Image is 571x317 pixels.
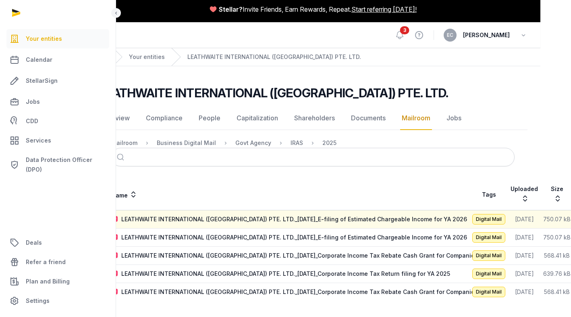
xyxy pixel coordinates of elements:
span: CDD [26,116,38,126]
span: Your entities [26,34,62,44]
span: Settings [26,296,50,306]
span: [DATE] [515,270,534,277]
span: Jobs [26,97,40,107]
span: Deals [26,238,42,248]
nav: Tabs [98,107,527,130]
a: Documents [349,107,387,130]
button: EC [444,29,457,42]
span: [DATE] [515,234,534,241]
a: Jobs [445,107,463,130]
span: Digital Mail [472,269,505,279]
span: EC [447,33,453,38]
a: CDD [6,113,109,129]
a: StellarSign [6,71,109,90]
div: LEATHWAITE INTERNATIONAL ([GEOGRAPHIC_DATA]) PTE. LTD._[DATE]_E-filing of Estimated Chargeable In... [121,233,467,241]
a: Refer a friend [6,252,109,272]
a: Calendar [6,50,109,69]
a: Services [6,131,109,150]
span: Plan and Billing [26,277,70,286]
td: 750.07 kB [543,229,571,247]
div: Govt Agency [235,139,271,147]
span: [DATE] [515,288,534,295]
div: 2025 [322,139,336,147]
span: [DATE] [515,216,534,223]
a: People [197,107,222,130]
iframe: Chat Widget [531,278,571,317]
nav: Breadcrumb [85,48,540,66]
span: Digital Mail [472,214,505,225]
a: LEATHWAITE INTERNATIONAL ([GEOGRAPHIC_DATA]) PTE. LTD. [187,53,361,61]
span: Data Protection Officer (DPO) [26,155,106,174]
th: Size [543,179,571,210]
th: Uploaded [506,179,543,210]
a: Shareholders [293,107,336,130]
a: Data Protection Officer (DPO) [6,152,109,178]
span: Stellar? [219,4,243,14]
button: Submit [115,148,132,166]
span: [DATE] [515,252,534,259]
div: LEATHWAITE INTERNATIONAL ([GEOGRAPHIC_DATA]) PTE. LTD._[DATE]_Corporate Income Tax Rebate Cash Gr... [121,252,478,260]
span: 3 [400,26,409,34]
a: Settings [6,291,109,311]
span: Calendar [26,55,52,65]
td: 639.76 kB [543,265,571,283]
div: Business Digital Mail [157,139,216,147]
span: Services [26,136,51,145]
span: Digital Mail [472,287,505,297]
span: Digital Mail [472,250,505,261]
td: 568.41 kB [543,247,571,265]
a: Mailroom [400,107,432,130]
th: Tags [472,179,506,210]
span: [PERSON_NAME] [463,30,510,40]
a: Deals [6,233,109,252]
a: Your entities [6,29,109,48]
span: Refer a friend [26,257,66,267]
div: Mailroom [111,139,137,147]
div: LEATHWAITE INTERNATIONAL ([GEOGRAPHIC_DATA]) PTE. LTD._[DATE]_Corporate Income Tax Return filing ... [121,270,450,278]
div: LEATHWAITE INTERNATIONAL ([GEOGRAPHIC_DATA]) PTE. LTD._[DATE]_E-filing of Estimated Chargeable In... [121,215,467,223]
nav: Breadcrumb [111,138,515,148]
a: Jobs [6,92,109,111]
a: Start referring [DATE]! [351,4,417,14]
span: StellarSign [26,76,58,86]
h2: LEATHWAITE INTERNATIONAL ([GEOGRAPHIC_DATA]) PTE. LTD. [98,86,448,100]
th: Name [111,179,472,210]
a: Plan and Billing [6,272,109,291]
div: IRAS [291,139,303,147]
span: Digital Mail [472,232,505,243]
a: Your entities [129,53,165,61]
td: 750.07 kB [543,210,571,229]
div: LEATHWAITE INTERNATIONAL ([GEOGRAPHIC_DATA]) PTE. LTD._[DATE]_Corporate Income Tax Rebate Cash Gr... [121,288,478,296]
a: Capitalization [235,107,280,130]
a: Compliance [144,107,184,130]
